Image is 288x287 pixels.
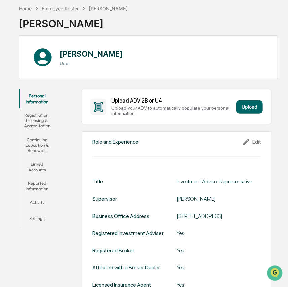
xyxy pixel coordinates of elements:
div: Yes [177,264,261,271]
h3: User [60,61,123,66]
div: Yes [177,247,261,254]
div: [PERSON_NAME] [19,12,128,30]
div: Edit [242,138,261,146]
button: Settings [19,211,55,228]
button: Continuing Education & Renewals [19,133,55,157]
div: Registered Broker [92,247,134,254]
div: Title [92,178,103,185]
div: Upload your ADV to automatically populate your personal information. [112,105,234,116]
button: Upload [236,100,263,114]
div: Start new chat [23,52,110,58]
span: Attestations [56,85,83,92]
button: Activity [19,195,55,211]
div: Home [19,6,32,11]
span: Data Lookup [13,98,42,105]
a: 🔎Data Lookup [4,95,45,107]
div: 🔎 [7,98,12,104]
div: [PERSON_NAME] [177,196,261,202]
div: Investment Advisor Representative [177,178,261,185]
button: Registration, Licensing & Accreditation [19,108,55,133]
button: Start new chat [114,54,122,62]
div: secondary tabs example [19,89,55,228]
a: Powered byPylon [47,114,81,119]
div: Business Office Address [92,213,149,219]
a: 🖐️Preclearance [4,82,46,94]
button: Personal Information [19,89,55,108]
div: Yes [177,230,261,236]
p: How can we help? [7,14,122,25]
div: Upload ADV 2B or U4 [112,97,234,104]
span: Preclearance [13,85,43,92]
div: [PERSON_NAME] [89,6,128,11]
span: Pylon [67,114,81,119]
div: Supervisor [92,196,117,202]
a: 🗄️Attestations [46,82,86,94]
div: 🗄️ [49,86,54,91]
div: Role and Experience [92,139,138,145]
iframe: Open customer support [266,265,285,283]
h1: [PERSON_NAME] [60,49,123,59]
div: Registered Investment Adviser [92,230,164,236]
button: Reported Information [19,176,55,196]
button: Linked Accounts [19,157,55,176]
div: 🖐️ [7,86,12,91]
div: We're available if you need us! [23,58,85,64]
div: [STREET_ADDRESS] [177,213,261,219]
div: Affiliated with a Broker Dealer [92,264,160,271]
div: Employee Roster [42,6,79,11]
img: 1746055101610-c473b297-6a78-478c-a979-82029cc54cd1 [7,52,19,64]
